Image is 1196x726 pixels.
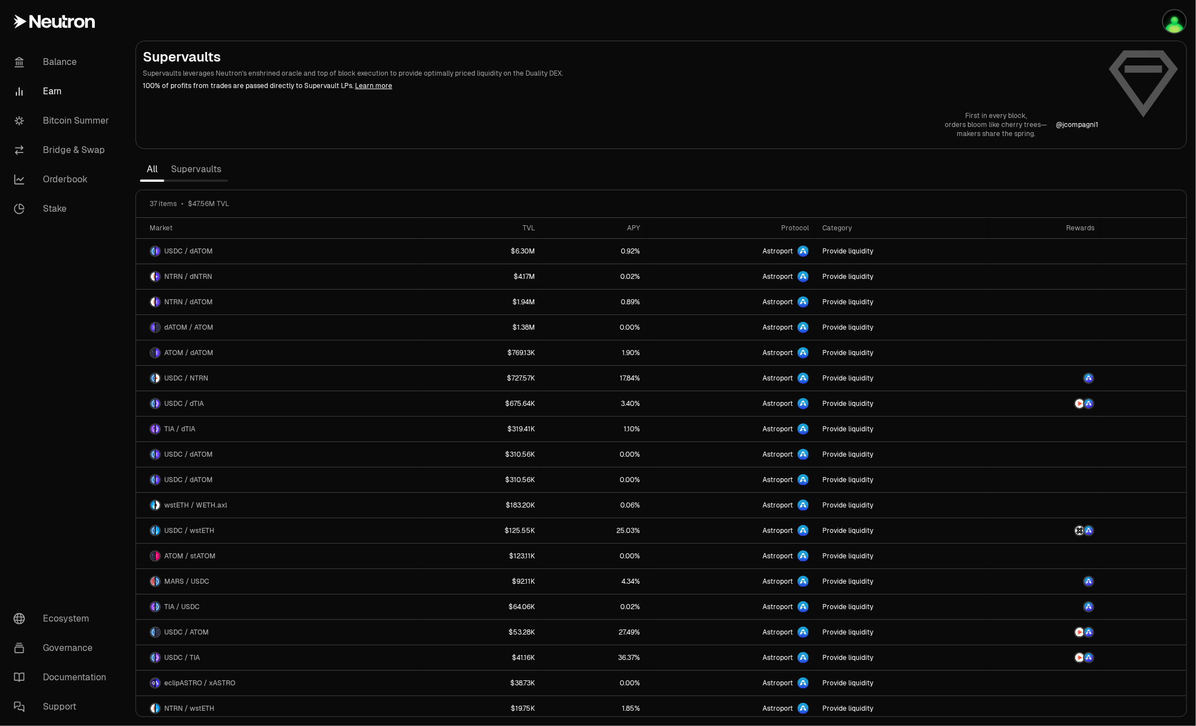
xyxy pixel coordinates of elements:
[542,417,647,441] a: 1.10%
[763,323,793,332] span: Astroport
[1084,526,1093,535] img: ASTRO Logo
[136,366,422,391] a: USDC LogoNTRN LogoUSDC / NTRN
[422,594,542,619] a: $64.06K
[989,518,1101,543] a: AXL LogoASTRO Logo
[763,704,793,713] span: Astroport
[816,239,989,264] a: Provide liquidity
[156,679,160,688] img: xASTRO Logo
[647,467,816,492] a: Astroport
[763,348,793,357] span: Astroport
[136,442,422,467] a: USDC LogodATOM LogoUSDC / dATOM
[1084,577,1093,586] img: ASTRO Logo
[816,594,989,619] a: Provide liquidity
[1075,399,1084,408] img: NTRN Logo
[816,518,989,543] a: Provide liquidity
[164,348,213,357] span: ATOM / dATOM
[647,340,816,365] a: Astroport
[989,620,1101,645] a: NTRN LogoASTRO Logo
[989,645,1101,670] a: NTRN LogoASTRO Logo
[542,340,647,365] a: 1.90%
[143,68,1098,78] p: Supervaults leverages Neutron's enshrined oracle and top of block execution to provide optimally ...
[763,425,793,434] span: Astroport
[422,264,542,289] a: $4.17M
[996,224,1094,233] div: Rewards
[647,366,816,391] a: Astroport
[136,696,422,721] a: NTRN LogowstETH LogoNTRN / wstETH
[816,366,989,391] a: Provide liquidity
[945,111,1047,138] a: First in every block,orders bloom like cherry trees—makers share the spring.
[151,425,155,434] img: TIA Logo
[763,374,793,383] span: Astroport
[156,298,160,307] img: dATOM Logo
[654,224,809,233] div: Protocol
[151,704,155,713] img: NTRN Logo
[5,604,122,633] a: Ecosystem
[156,704,160,713] img: wstETH Logo
[422,391,542,416] a: $675.64K
[763,577,793,586] span: Astroport
[164,653,200,662] span: USDC / TIA
[763,628,793,637] span: Astroport
[164,552,216,561] span: ATOM / stATOM
[763,679,793,688] span: Astroport
[136,620,422,645] a: USDC LogoATOM LogoUSDC / ATOM
[822,224,982,233] div: Category
[989,569,1101,594] a: ASTRO Logo
[156,501,160,510] img: WETH.axl Logo
[1084,602,1093,611] img: ASTRO Logo
[156,552,160,561] img: stATOM Logo
[156,425,160,434] img: dTIA Logo
[647,264,816,289] a: Astroport
[647,239,816,264] a: Astroport
[816,493,989,518] a: Provide liquidity
[156,577,160,586] img: USDC Logo
[136,671,422,696] a: eclipASTRO LogoxASTRO LogoeclipASTRO / xASTRO
[816,645,989,670] a: Provide liquidity
[763,399,793,408] span: Astroport
[989,366,1101,391] a: ASTRO Logo
[542,671,647,696] a: 0.00%
[542,239,647,264] a: 0.92%
[156,247,160,256] img: dATOM Logo
[164,374,208,383] span: USDC / NTRN
[1163,10,1186,33] img: reward
[763,475,793,484] span: Astroport
[945,129,1047,138] p: makers share the spring.
[1056,120,1098,129] p: @ jcompagni1
[816,391,989,416] a: Provide liquidity
[422,544,542,568] a: $123.11K
[422,467,542,492] a: $310.56K
[542,315,647,340] a: 0.00%
[1075,526,1084,535] img: AXL Logo
[5,165,122,194] a: Orderbook
[140,158,164,181] a: All
[542,264,647,289] a: 0.02%
[5,47,122,77] a: Balance
[542,518,647,543] a: 25.03%
[136,569,422,594] a: MARS LogoUSDC LogoMARS / USDC
[647,645,816,670] a: Astroport
[136,467,422,492] a: USDC LogodATOM LogoUSDC / dATOM
[816,620,989,645] a: Provide liquidity
[422,340,542,365] a: $769.13K
[1084,374,1093,383] img: ASTRO Logo
[763,653,793,662] span: Astroport
[816,544,989,568] a: Provide liquidity
[647,594,816,619] a: Astroport
[5,194,122,224] a: Stake
[156,475,160,484] img: dATOM Logo
[164,679,235,688] span: eclipASTRO / xASTRO
[156,374,160,383] img: NTRN Logo
[136,340,422,365] a: ATOM LogodATOM LogoATOM / dATOM
[1075,653,1084,662] img: NTRN Logo
[136,417,422,441] a: TIA LogodTIA LogoTIA / dTIA
[647,391,816,416] a: Astroport
[143,48,1098,66] h2: Supervaults
[136,645,422,670] a: USDC LogoTIA LogoUSDC / TIA
[647,290,816,314] a: Astroport
[816,467,989,492] a: Provide liquidity
[151,577,155,586] img: MARS Logo
[5,106,122,135] a: Bitcoin Summer
[136,315,422,340] a: dATOM LogoATOM LogodATOM / ATOM
[5,135,122,165] a: Bridge & Swap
